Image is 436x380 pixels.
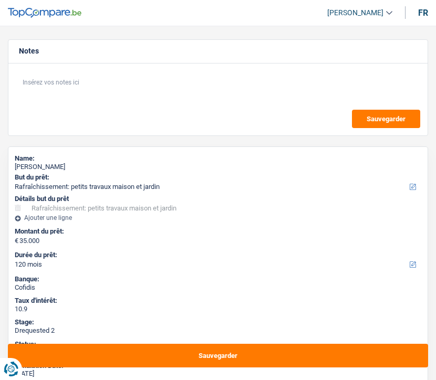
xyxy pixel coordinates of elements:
[418,8,428,18] div: fr
[15,283,421,292] div: Cofidis
[15,237,18,245] span: €
[8,8,81,18] img: TopCompare Logo
[15,173,419,182] label: But du prêt:
[15,195,421,203] div: Détails but du prêt
[15,214,421,221] div: Ajouter une ligne
[15,275,421,283] div: Banque:
[15,318,421,326] div: Stage:
[15,227,419,236] label: Montant du prêt:
[19,47,417,56] h5: Notes
[327,8,383,17] span: [PERSON_NAME]
[15,251,419,259] label: Durée du prêt:
[8,344,428,367] button: Sauvegarder
[15,154,421,163] div: Name:
[319,4,392,22] a: [PERSON_NAME]
[15,340,421,349] div: Status:
[15,163,421,171] div: [PERSON_NAME]
[367,115,406,122] span: Sauvegarder
[15,305,421,313] div: 10.9
[15,326,421,335] div: Drequested 2
[15,297,421,305] div: Taux d'intérêt:
[352,110,420,128] button: Sauvegarder
[15,370,421,378] div: [DATE]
